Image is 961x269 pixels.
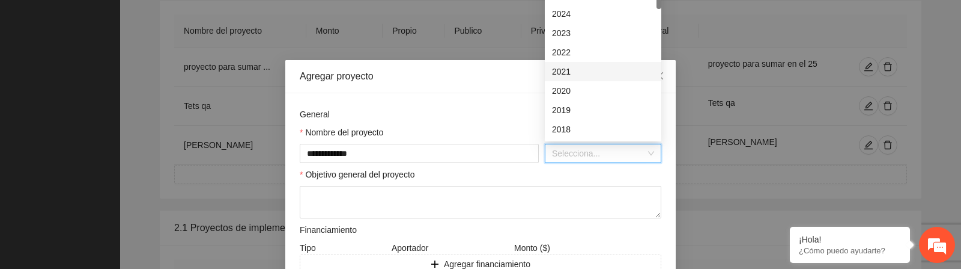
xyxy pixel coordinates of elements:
div: 2024 [545,4,661,23]
div: 2020 [552,84,654,97]
div: Agregar proyecto [300,70,661,83]
label: Nombre del proyecto [300,126,383,139]
div: 2023 [545,23,661,43]
div: 2020 [545,81,661,100]
span: Estamos en línea. [70,76,166,197]
div: 2018 [545,120,661,139]
div: 2019 [552,104,654,117]
textarea: Escriba su mensaje y pulse “Intro” [6,159,229,201]
div: Tipo [297,241,389,255]
div: ¡Hola! [799,235,901,244]
label: Objetivo general del proyecto [300,168,415,181]
span: General [300,110,330,119]
div: 2022 [545,43,661,62]
div: 2019 [545,100,661,120]
div: 2021 [545,62,661,81]
div: Monto ($) [511,241,603,255]
div: Chatee con nosotros ahora [62,61,202,77]
div: 2018 [552,123,654,136]
p: ¿Cómo puedo ayudarte? [799,246,901,255]
div: Minimizar ventana de chat en vivo [197,6,226,35]
div: 2022 [552,46,654,59]
span: Financiamiento [300,225,357,235]
div: 2024 [552,7,654,20]
div: 2023 [552,26,654,40]
div: Aportador [389,241,511,255]
div: 2021 [552,65,654,78]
